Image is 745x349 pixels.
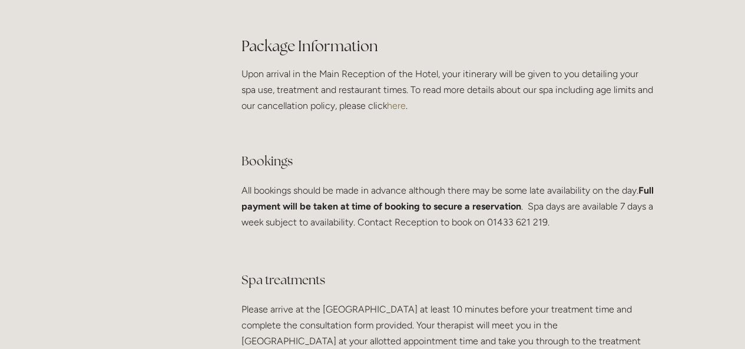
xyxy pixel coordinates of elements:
h3: Spa treatments [241,268,654,292]
p: All bookings should be made in advance although there may be some late availability on the day. .... [241,182,654,231]
a: here [387,100,406,111]
p: Upon arrival in the Main Reception of the Hotel, your itinerary will be given to you detailing yo... [241,66,654,114]
h3: Bookings [241,126,654,173]
h2: Package Information [241,15,654,56]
